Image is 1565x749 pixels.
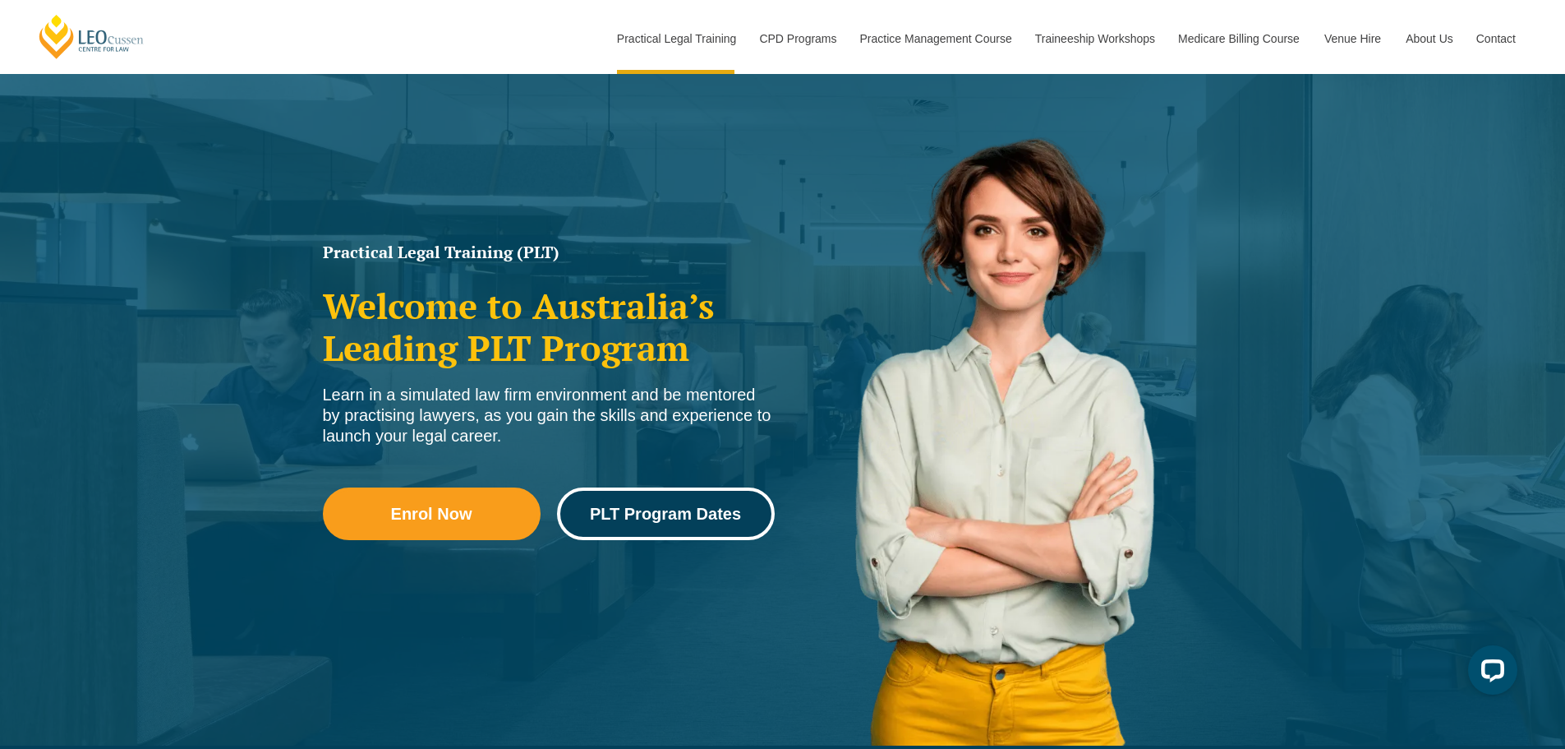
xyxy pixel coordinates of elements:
a: Enrol Now [323,488,541,540]
h1: Practical Legal Training (PLT) [323,244,775,261]
span: PLT Program Dates [590,506,741,522]
a: Traineeship Workshops [1023,3,1166,74]
a: About Us [1393,3,1464,74]
a: Medicare Billing Course [1166,3,1312,74]
a: Practice Management Course [848,3,1023,74]
div: Learn in a simulated law firm environment and be mentored by practising lawyers, as you gain the ... [323,385,775,446]
span: Enrol Now [391,506,472,522]
a: Practical Legal Training [605,3,748,74]
iframe: LiveChat chat widget [1455,639,1524,708]
a: [PERSON_NAME] Centre for Law [37,13,146,60]
a: Contact [1464,3,1528,74]
a: PLT Program Dates [557,488,775,540]
h2: Welcome to Australia’s Leading PLT Program [323,285,775,368]
a: CPD Programs [747,3,847,74]
a: Venue Hire [1312,3,1393,74]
